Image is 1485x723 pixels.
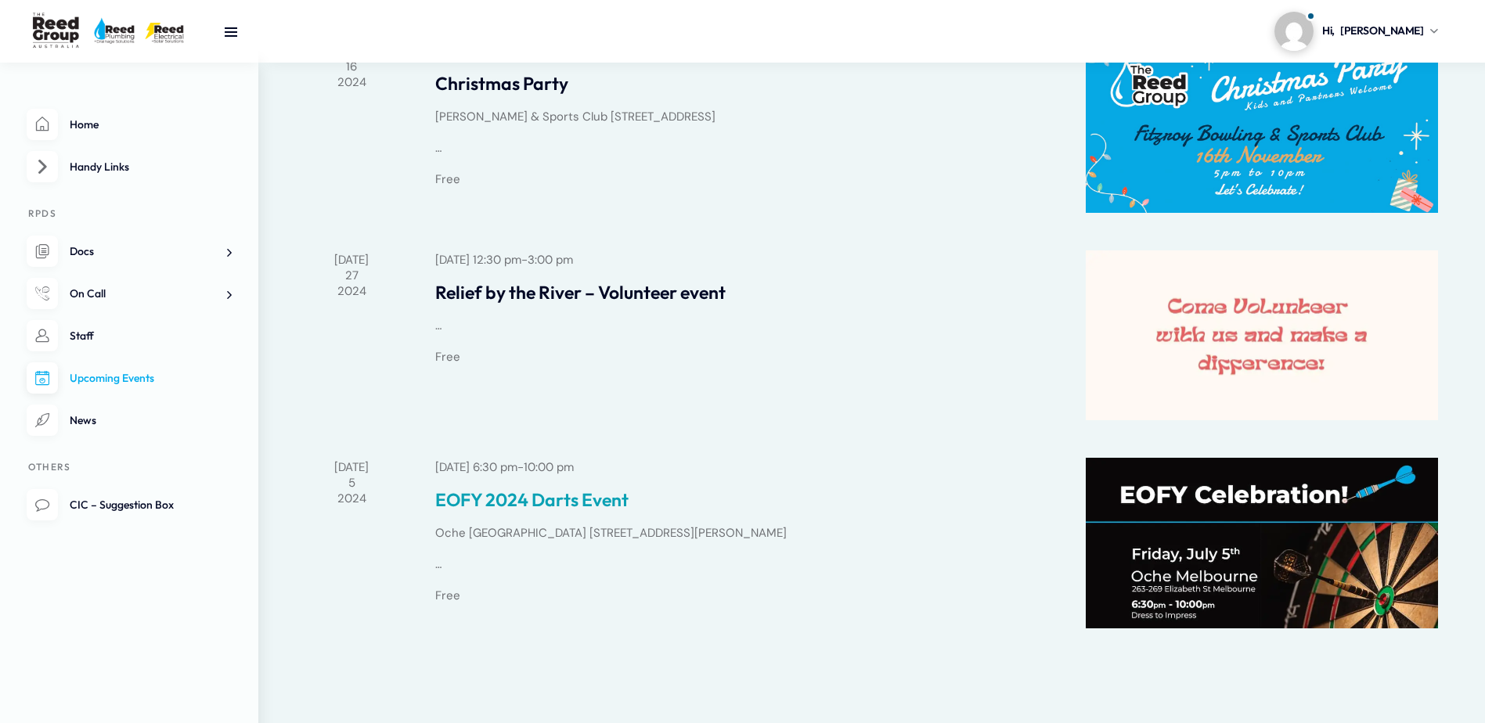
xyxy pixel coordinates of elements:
[1086,250,1438,421] img: volunteer event
[435,252,573,268] time: -
[435,525,586,541] span: Oche [GEOGRAPHIC_DATA]
[1322,23,1335,39] span: Hi,
[305,57,398,76] span: 16
[435,349,460,365] span: Free
[1086,458,1438,628] img: darst
[305,73,398,92] span: 2024
[305,282,398,300] span: 2024
[435,588,460,603] span: Free
[435,459,517,475] span: [DATE] 6:30 pm
[589,525,787,541] span: [STREET_ADDRESS][PERSON_NAME]
[305,266,398,285] span: 27
[435,73,1048,95] a: Christmas Party
[435,282,1048,304] a: Relief by the River – Volunteer event
[305,473,398,492] span: 5
[528,252,573,268] span: 3:00 pm
[1274,12,1438,51] a: Profile picture of Shauna McLeanHi,[PERSON_NAME]
[305,250,398,269] span: [DATE]
[1340,23,1424,39] span: [PERSON_NAME]
[435,138,1048,157] p: …
[305,458,398,477] span: [DATE]
[524,459,574,475] span: 10:00 pm
[435,459,574,475] time: -
[435,555,1048,574] p: …
[435,109,607,124] span: [PERSON_NAME] & Sports Club
[305,489,398,508] span: 2024
[611,109,715,124] span: [STREET_ADDRESS]
[1086,41,1438,213] img: christmas 2024
[435,489,1048,511] a: EOFY 2024 Darts Event
[1274,12,1314,51] img: Profile picture of Shauna McLean
[435,171,460,187] span: Free
[435,252,521,268] span: [DATE] 12:30 pm
[435,316,1048,335] p: …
